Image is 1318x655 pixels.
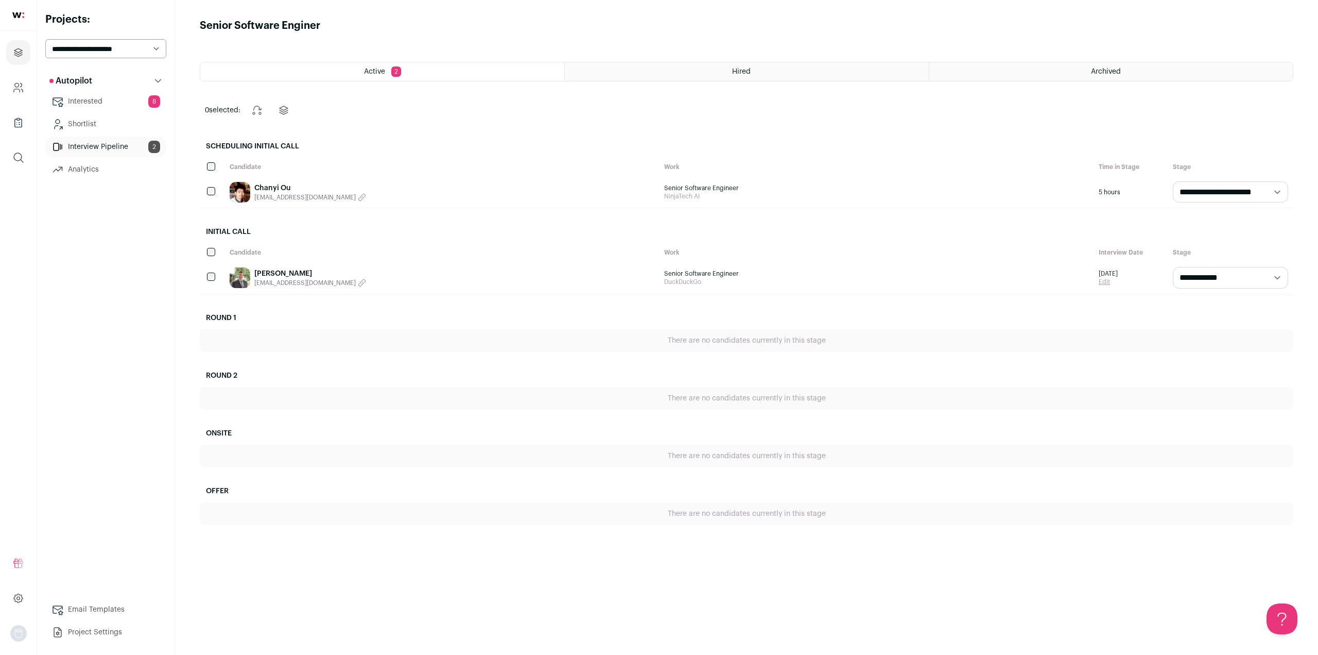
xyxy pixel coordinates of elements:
[200,387,1293,410] div: There are no candidates currently in this stage
[659,158,1094,176] div: Work
[45,599,166,620] a: Email Templates
[200,329,1293,352] div: There are no candidates currently in this stage
[200,19,320,33] h1: Senior Software Enginer
[1091,68,1121,75] span: Archived
[230,267,250,288] img: 877dcf2f142afb389f7d2a4b4a2ebfa0ae0c334ad38bf1f1149b6db2ea2c2b96
[254,279,356,287] span: [EMAIL_ADDRESS][DOMAIN_NAME]
[200,221,1293,243] h2: Initial Call
[12,12,24,18] img: wellfound-shorthand-0d5821cbd27db2630d0214b213865d53afaa358527fdda9d0ea32b1df1b89c2c.svg
[148,141,160,153] span: 2
[200,364,1293,387] h2: Round 2
[1267,603,1297,634] iframe: Help Scout Beacon - Open
[1094,158,1168,176] div: Time in Stage
[200,480,1293,502] h2: Offer
[254,279,366,287] button: [EMAIL_ADDRESS][DOMAIN_NAME]
[6,75,30,100] a: Company and ATS Settings
[10,625,27,642] button: Open dropdown
[200,307,1293,329] h2: Round 1
[148,95,160,108] span: 8
[565,62,928,81] a: Hired
[929,62,1293,81] a: Archived
[45,622,166,643] a: Project Settings
[45,159,166,180] a: Analytics
[1099,278,1118,286] a: Edit
[6,110,30,135] a: Company Lists
[364,68,385,75] span: Active
[49,75,92,87] p: Autopilot
[45,71,166,91] button: Autopilot
[6,40,30,65] a: Projects
[254,268,366,279] a: [PERSON_NAME]
[224,158,659,176] div: Candidate
[245,98,269,123] button: Change stage
[10,625,27,642] img: nopic.png
[200,445,1293,467] div: There are no candidates currently in this stage
[224,243,659,262] div: Candidate
[1099,270,1118,278] span: [DATE]
[1168,158,1293,176] div: Stage
[664,184,1088,192] span: Senior Software Engineer
[45,91,166,112] a: Interested8
[200,502,1293,525] div: There are no candidates currently in this stage
[1094,243,1168,262] div: Interview Date
[200,422,1293,445] h2: Onsite
[200,135,1293,158] h2: Scheduling Initial Call
[732,68,751,75] span: Hired
[254,193,356,201] span: [EMAIL_ADDRESS][DOMAIN_NAME]
[45,114,166,135] a: Shortlist
[205,105,240,115] span: selected:
[391,66,401,77] span: 2
[45,137,166,157] a: Interview Pipeline2
[664,270,1088,278] span: Senior Software Engineer
[205,107,209,114] span: 0
[230,182,250,203] img: f2ddf393fa9404a7b492d726e72116635320d6e739e79f77273d0ce34de74c41.jpg
[254,183,366,193] a: Chanyi Ou
[664,192,1088,200] span: NinjaTech AI
[659,243,1094,262] div: Work
[1094,176,1168,208] div: 5 hours
[45,12,166,27] h2: Projects:
[664,278,1088,286] span: DuckDuckGo
[254,193,366,201] button: [EMAIL_ADDRESS][DOMAIN_NAME]
[1168,243,1293,262] div: Stage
